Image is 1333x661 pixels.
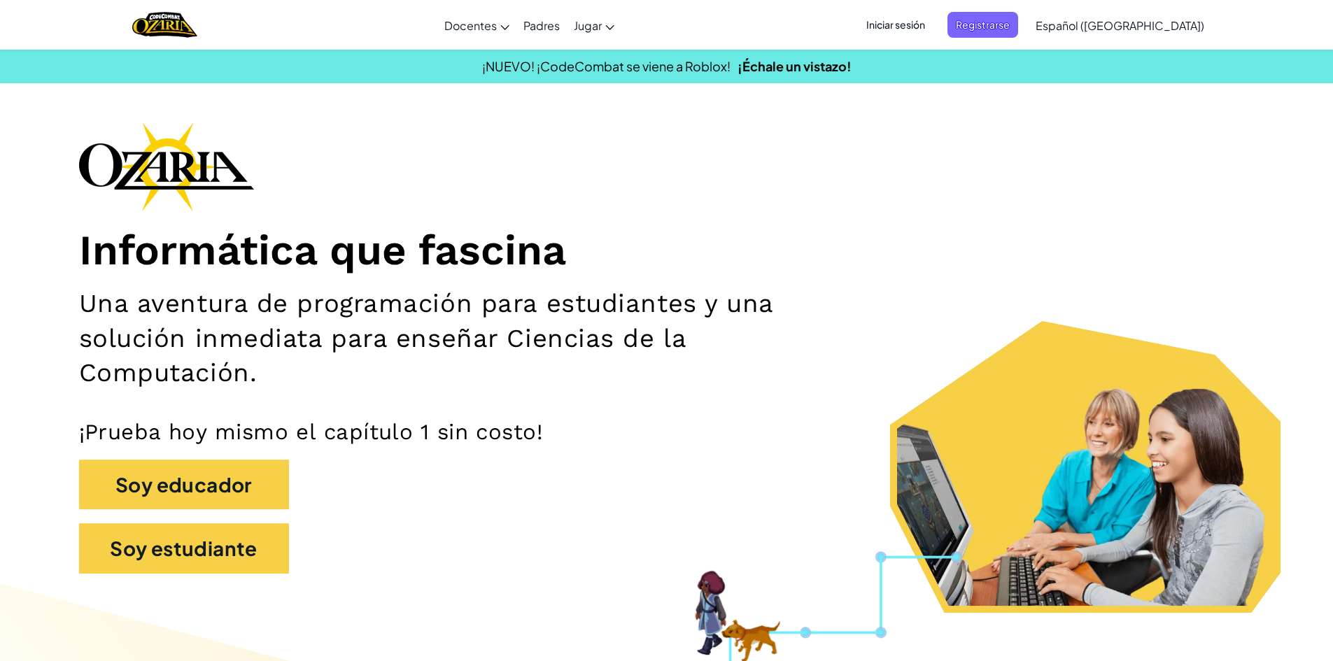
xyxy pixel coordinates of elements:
[444,18,497,33] span: Docentes
[1036,18,1204,33] span: Español ([GEOGRAPHIC_DATA])
[574,18,602,33] span: Jugar
[132,10,197,39] a: Ozaria by CodeCombat logo
[738,58,852,74] a: ¡Échale un vistazo!
[567,6,621,44] a: Jugar
[79,122,254,211] img: Ozaria branding logo
[132,10,197,39] img: Home
[516,6,567,44] a: Padres
[482,58,731,74] span: ¡NUEVO! ¡CodeCombat se viene a Roblox!
[437,6,516,44] a: Docentes
[858,12,933,38] button: Iniciar sesión
[79,418,1255,446] p: ¡Prueba hoy mismo el capítulo 1 sin costo!
[79,286,867,390] h2: Una aventura de programación para estudiantes y una solución inmediata para enseñar Ciencias de l...
[79,460,289,510] button: Soy educador
[947,12,1018,38] button: Registrarse
[1029,6,1211,44] a: Español ([GEOGRAPHIC_DATA])
[79,225,1255,276] h1: Informática que fascina
[79,523,289,574] button: Soy estudiante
